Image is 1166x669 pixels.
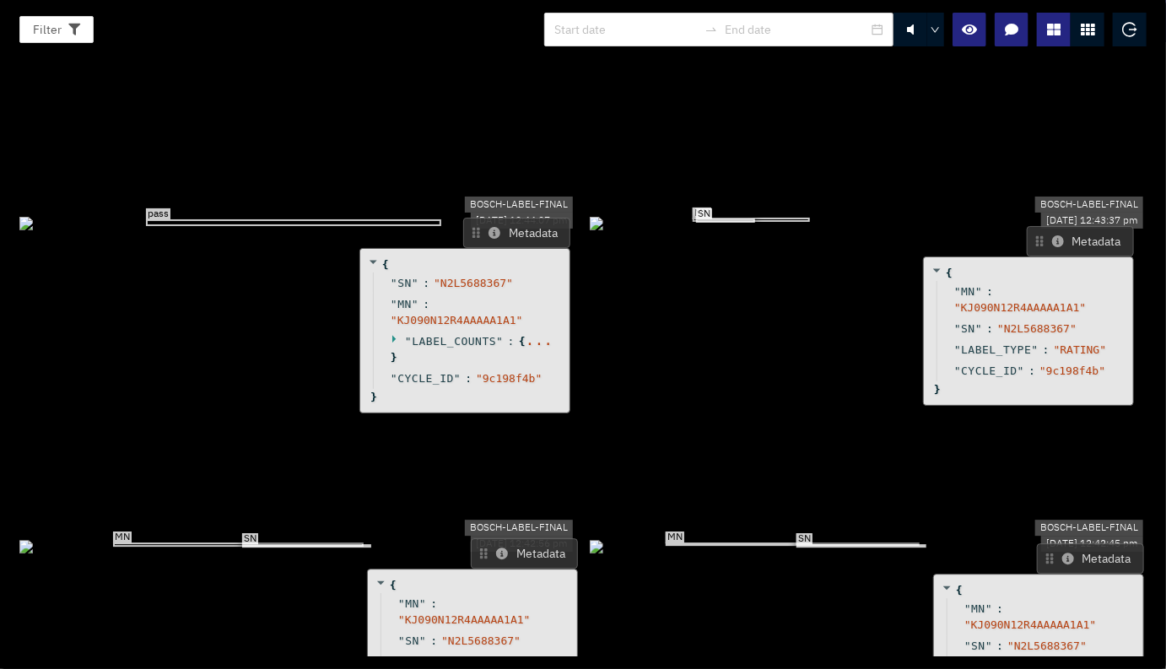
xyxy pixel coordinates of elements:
span: { [382,256,389,272]
span: } [391,349,397,365]
span: { [946,265,953,281]
div: BOSCH-LABEL-FINAL [1035,197,1143,213]
input: Start date [554,20,698,39]
div: BOSCH-LABEL-FINAL [1035,520,1143,536]
span: : [430,633,437,649]
span: SN [796,533,812,545]
span: SN [242,533,258,545]
span: : [423,296,429,312]
span: CYCLE_ID [397,370,454,386]
span: MN [961,283,975,299]
span: " [954,322,961,335]
div: BOSCH-LABEL-FINAL [465,520,573,536]
span: : [1043,342,1050,358]
span: " [398,634,405,647]
span: " [954,285,961,298]
span: " [419,597,426,610]
span: " [954,343,961,356]
div: [DATE] 12:44:07 pm [471,213,573,229]
span: " [975,285,982,298]
span: " [405,335,412,348]
span: " [412,277,418,289]
span: " [985,602,992,615]
span: " 9c198f4b " [1039,364,1105,377]
span: " 9c198f4b " [476,372,542,385]
span: " [419,634,426,647]
span: MN [666,531,684,543]
button: Metadata [1027,226,1134,256]
span: " N2L5688367 " [997,322,1077,335]
div: [DATE] 12:42:56 pm [471,536,573,552]
input: End date [725,20,868,39]
span: : [996,638,1003,654]
button: Metadata [471,538,578,569]
button: Metadata [463,218,570,248]
span: " [454,372,461,385]
span: " [398,656,405,668]
span: } [368,389,377,405]
div: ... [526,336,553,344]
span: : [1028,363,1035,379]
span: " RATING " [1054,343,1107,356]
span: MN [405,596,419,612]
span: MN [397,296,412,312]
span: Filter [33,20,62,39]
span: " [496,335,503,348]
span: to [704,23,718,36]
span: { [390,577,397,593]
span: SN [971,638,985,654]
span: : [430,596,437,612]
button: Filter [19,16,94,43]
span: " KJ090N12R4AAAAA1A1 " [398,613,531,626]
span: } [931,381,941,397]
span: SN [961,321,975,337]
span: pass [146,208,170,220]
span: LABEL_COUNTS [412,335,496,348]
span: CYCLE_ID [961,363,1018,379]
span: " [391,298,397,310]
span: swap-right [704,23,718,36]
span: SN [397,275,412,291]
span: LABEL_TYPE [961,342,1031,358]
span: MN [693,208,711,219]
div: [DATE] 12:42:45 pm [1041,536,1143,552]
span: : [465,370,472,386]
span: " N2L5688367 " [1007,639,1087,652]
span: " [975,322,982,335]
span: " [398,597,405,610]
span: " [391,372,397,385]
span: " KJ090N12R4AAAAA1A1 " [964,618,1097,631]
span: " [476,656,483,668]
span: : [996,601,1003,617]
span: { [956,582,963,598]
span: down [931,25,941,35]
span: SN [696,208,712,220]
span: { [519,333,526,349]
span: " [964,639,971,652]
span: " N2L5688367 " [434,277,513,289]
span: " [954,364,961,377]
span: SN [405,633,419,649]
span: " [1032,343,1039,356]
span: " [412,298,418,310]
span: " N2L5688367 " [441,634,521,647]
span: " [985,639,992,652]
span: " [1018,364,1024,377]
div: BOSCH-LABEL-FINAL [465,197,573,213]
span: " CARTON " [498,656,551,668]
span: " [964,602,971,615]
span: : [986,283,993,299]
span: MN [971,601,985,617]
span: logout [1122,22,1137,37]
span: " KJ090N12R4AAAAA1A1 " [954,301,1087,314]
span: : [423,275,429,291]
span: : [508,333,515,349]
span: " KJ090N12R4AAAAA1A1 " [391,314,523,326]
button: Metadata [1037,543,1144,574]
div: [DATE] 12:43:37 pm [1041,213,1143,229]
span: : [986,321,993,337]
span: " [391,277,397,289]
span: MN [113,531,132,543]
